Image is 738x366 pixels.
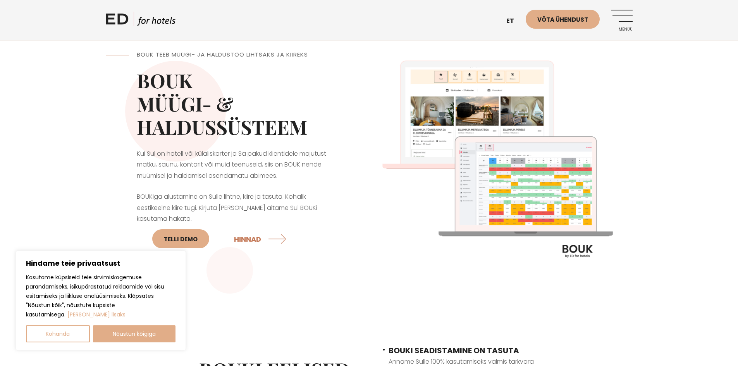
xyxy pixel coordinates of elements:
[137,191,338,253] p: BOUKiga alustamine on Sulle lihtne, kiire ja tasuta. Kohalik eestikeelne kiire tugi. Kirjuta [PER...
[389,345,519,356] span: BOUKI SEADISTAMINE ON TASUTA
[137,69,338,139] h2: BOUK MÜÜGI- & HALDUSSÜSTEEM
[526,10,600,29] a: Võta ühendust
[611,10,633,31] a: Menüü
[137,50,308,58] span: BOUK TEEB MÜÜGI- JA HALDUSTÖÖ LIHTSAKS JA KIIREKS
[152,229,209,248] a: Telli DEMO
[26,273,175,319] p: Kasutame küpsiseid teie sirvimiskogemuse parandamiseks, isikupärastatud reklaamide või sisu esita...
[137,148,338,182] p: Kui Sul on hotell või külaliskorter ja Sa pakud klientidele majutust matku, saunu, kontorit või m...
[234,229,288,249] a: HINNAD
[502,12,526,31] a: et
[26,325,90,342] button: Kohanda
[106,12,175,31] a: ED HOTELS
[611,27,633,32] span: Menüü
[26,259,175,268] p: Hindame teie privaatsust
[67,310,126,319] a: Loe lisaks
[93,325,176,342] button: Nõustun kõigiga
